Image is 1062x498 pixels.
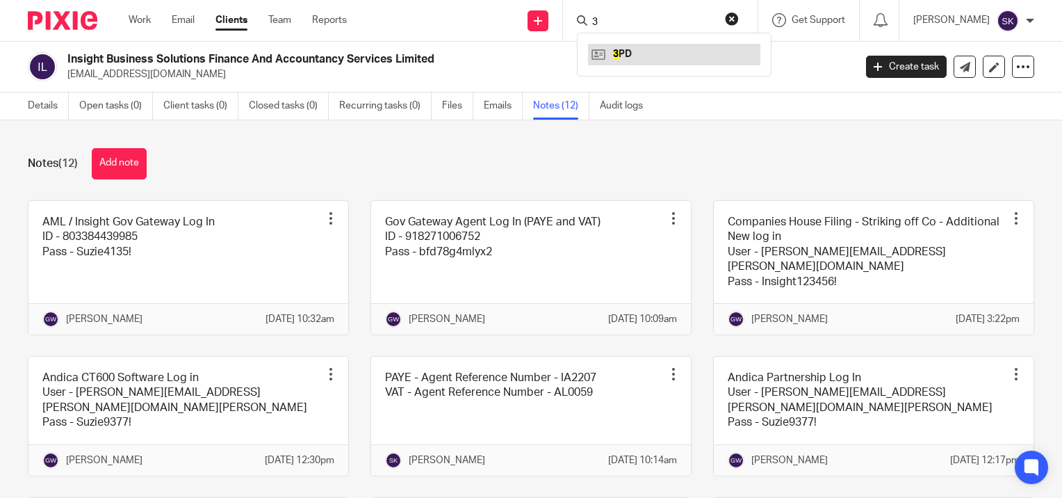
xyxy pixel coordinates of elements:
p: [DATE] 12:17pm [950,453,1020,467]
p: [PERSON_NAME] [409,312,485,326]
p: [PERSON_NAME] [66,312,142,326]
p: [EMAIL_ADDRESS][DOMAIN_NAME] [67,67,845,81]
a: Reports [312,13,347,27]
a: Details [28,93,69,120]
a: Files [442,93,473,120]
a: Recurring tasks (0) [339,93,432,120]
img: svg%3E [42,452,59,469]
p: [DATE] 3:22pm [956,312,1020,326]
p: [PERSON_NAME] [751,312,828,326]
a: Emails [484,93,523,120]
a: Audit logs [600,93,653,120]
span: (12) [58,158,78,169]
img: svg%3E [728,452,744,469]
p: [PERSON_NAME] [751,453,828,467]
img: svg%3E [42,311,59,328]
button: Add note [92,148,147,179]
span: Get Support [792,15,845,25]
p: [DATE] 10:14am [608,453,677,467]
a: Team [268,13,291,27]
img: svg%3E [728,311,744,328]
img: svg%3E [28,52,57,81]
a: Work [129,13,151,27]
img: svg%3E [385,311,402,328]
h1: Notes [28,156,78,171]
img: svg%3E [997,10,1019,32]
p: [PERSON_NAME] [913,13,990,27]
p: [DATE] 10:09am [608,312,677,326]
p: [PERSON_NAME] [409,453,485,467]
a: Create task [866,56,947,78]
a: Open tasks (0) [79,93,153,120]
a: Clients [215,13,247,27]
p: [DATE] 10:32am [265,312,334,326]
img: Pixie [28,11,97,30]
a: Closed tasks (0) [249,93,329,120]
a: Email [172,13,195,27]
input: Search [591,17,716,29]
a: Notes (12) [533,93,589,120]
p: [PERSON_NAME] [66,453,142,467]
a: Client tasks (0) [163,93,238,120]
button: Clear [725,12,739,26]
img: svg%3E [385,452,402,469]
h2: Insight Business Solutions Finance And Accountancy Services Limited [67,52,689,67]
p: [DATE] 12:30pm [265,453,334,467]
